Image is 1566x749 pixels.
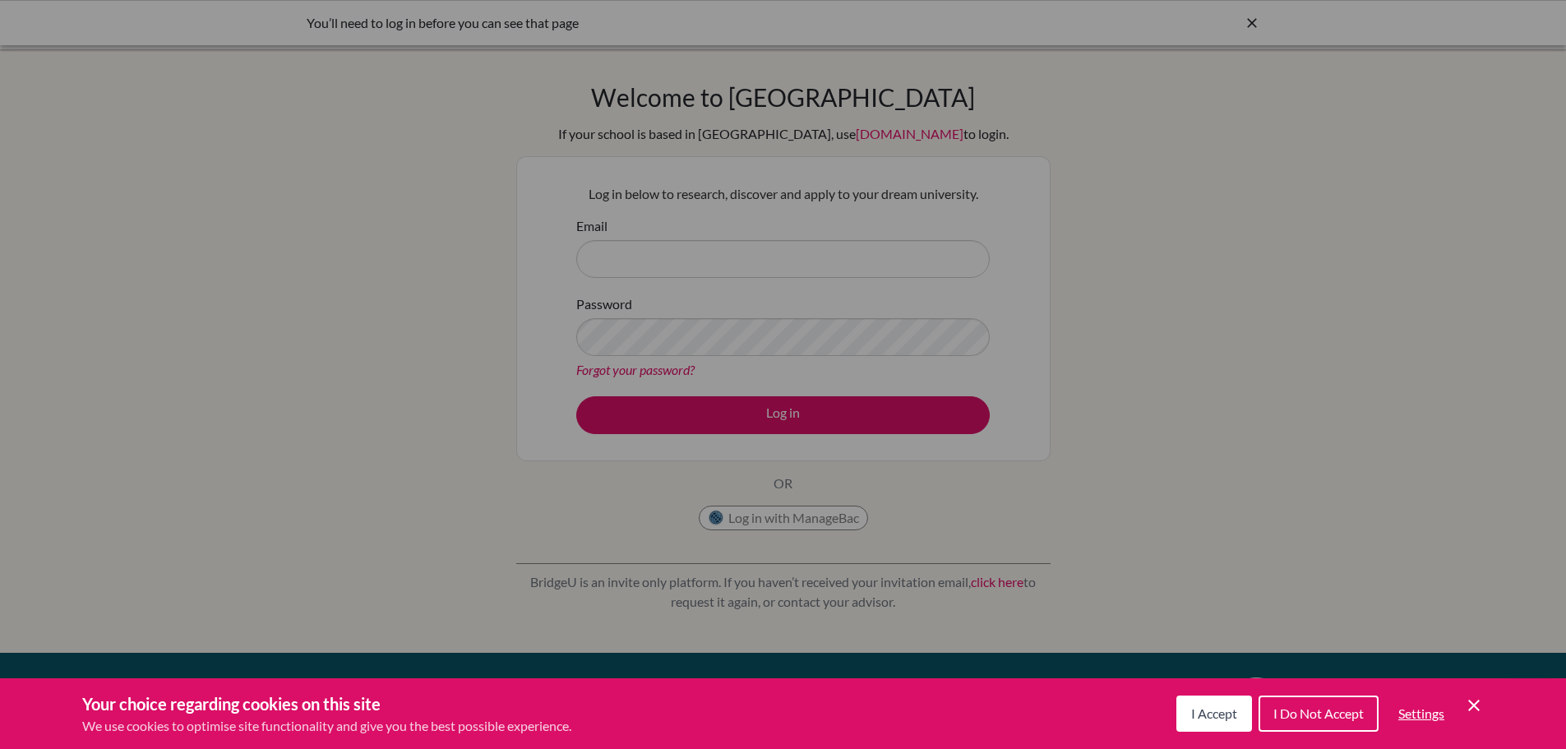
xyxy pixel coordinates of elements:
[1385,697,1457,730] button: Settings
[1273,705,1364,721] span: I Do Not Accept
[1191,705,1237,721] span: I Accept
[1464,696,1484,715] button: Save and close
[1176,696,1252,732] button: I Accept
[1259,696,1379,732] button: I Do Not Accept
[82,691,571,716] h3: Your choice regarding cookies on this site
[82,716,571,736] p: We use cookies to optimise site functionality and give you the best possible experience.
[1398,705,1444,721] span: Settings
